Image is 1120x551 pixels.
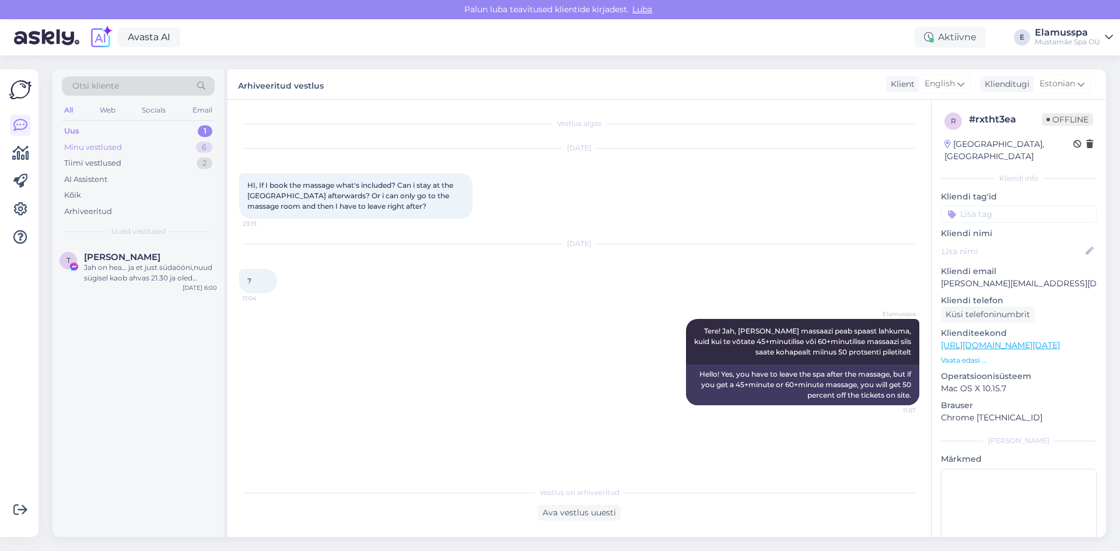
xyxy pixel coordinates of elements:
[941,355,1097,366] p: Vaata edasi ...
[941,294,1097,307] p: Kliendi telefon
[941,173,1097,184] div: Kliendi info
[64,157,121,169] div: Tiimi vestlused
[190,103,215,118] div: Email
[886,78,915,90] div: Klient
[538,505,621,521] div: Ava vestlus uuesti
[941,227,1097,240] p: Kliendi nimi
[239,118,919,129] div: Vestlus algas
[9,79,32,101] img: Askly Logo
[941,265,1097,278] p: Kliendi email
[686,364,919,405] div: Hello! Yes, you have to leave the spa after the massage, but if you get a 45+minute or 60+minute ...
[944,138,1073,163] div: [GEOGRAPHIC_DATA], [GEOGRAPHIC_DATA]
[118,27,180,47] a: Avasta AI
[941,191,1097,203] p: Kliendi tag'id
[1035,28,1113,47] a: ElamusspaMustamäe Spa OÜ
[980,78,1030,90] div: Klienditugi
[1035,37,1100,47] div: Mustamäe Spa OÜ
[941,399,1097,412] p: Brauser
[941,436,1097,446] div: [PERSON_NAME]
[969,113,1042,127] div: # rxtht3ea
[97,103,118,118] div: Web
[694,327,913,356] span: Tere! Jah, [PERSON_NAME] massaazi peab spaast lahkuma, kuid kui te võtate 45+minutilise või 60+mi...
[89,25,113,50] img: explore-ai
[64,142,122,153] div: Minu vestlused
[941,327,1097,339] p: Klienditeekond
[941,205,1097,223] input: Lisa tag
[72,80,119,92] span: Otsi kliente
[239,238,919,249] div: [DATE]
[1014,29,1030,45] div: E
[629,4,656,15] span: Luba
[62,103,75,118] div: All
[197,157,212,169] div: 2
[941,340,1060,350] a: [URL][DOMAIN_NAME][DATE]
[111,226,166,237] span: Uued vestlused
[247,181,455,210] span: HI, If I book the massage what's included? Can i stay at the [GEOGRAPHIC_DATA] afterwards? Or i c...
[239,143,919,153] div: [DATE]
[247,276,251,285] span: ?
[915,27,986,48] div: Aktiivne
[872,406,916,415] span: 11:57
[872,310,916,318] span: Elamusspa
[64,206,112,217] div: Arhiveeritud
[139,103,168,118] div: Socials
[183,283,217,292] div: [DATE] 6:00
[941,382,1097,395] p: Mac OS X 10.15.7
[941,453,1097,465] p: Märkmed
[941,412,1097,424] p: Chrome [TECHNICAL_ID]
[198,125,212,137] div: 1
[238,76,324,92] label: Arhiveeritud vestlus
[196,142,212,153] div: 6
[941,307,1035,322] div: Küsi telefoninumbrit
[64,174,107,185] div: AI Assistent
[1039,78,1075,90] span: Estonian
[84,262,217,283] div: Jah on hea… ja et just südaööni,nuud sügisel kaob ahvas 21.30 ja oled üksinda SPA ja saunades… li...
[243,219,286,228] span: 23:15
[941,278,1097,290] p: [PERSON_NAME][EMAIL_ADDRESS][DOMAIN_NAME]
[64,125,79,137] div: Uus
[942,245,1083,258] input: Lisa nimi
[540,487,619,498] span: Vestlus on arhiveeritud
[925,78,955,90] span: English
[951,117,956,125] span: r
[66,256,71,265] span: T
[941,370,1097,382] p: Operatsioonisüsteem
[1035,28,1100,37] div: Elamusspa
[84,252,160,262] span: Terosmo Lindeta
[64,189,81,201] div: Kõik
[1042,113,1093,126] span: Offline
[243,294,286,303] span: 11:04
